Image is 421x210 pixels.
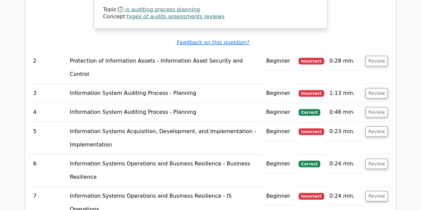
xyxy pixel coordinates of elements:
td: 0:28 min. [327,52,363,71]
td: 3 [31,84,67,103]
td: Beginner [264,52,296,71]
button: Review [365,191,388,201]
td: Protection of Information Assets - Information Asset Security and Control [67,52,264,84]
a: types of audits assessments reviews [127,13,224,20]
td: 1:13 min. [327,84,363,103]
span: Incorrect [299,58,324,65]
td: Beginner [264,154,296,173]
div: Concept: [103,13,318,20]
td: 0:46 min. [327,103,363,122]
a: Feedback on this question? [177,39,249,46]
button: Review [365,56,388,66]
td: 0:23 min. [327,122,363,141]
span: Incorrect [299,128,324,135]
td: Information System Auditing Process - Planning [67,84,264,103]
td: Information System Auditing Process - Planning [67,103,264,122]
td: Information Systems Operations and Business Resilience - Business Resilience [67,154,264,187]
span: Incorrect [299,90,324,97]
button: Review [365,107,388,117]
td: 0:24 min. [327,187,363,206]
td: 2 [31,52,67,84]
button: Review [365,126,388,137]
span: Correct [299,161,320,167]
td: 5 [31,122,67,154]
td: Beginner [264,187,296,206]
button: Review [365,88,388,99]
a: is auditing process planning [125,6,200,13]
span: Correct [299,109,320,116]
td: Beginner [264,103,296,122]
div: Topic: [103,6,318,13]
td: 6 [31,154,67,187]
td: Beginner [264,84,296,103]
td: Information Systems Acquisition, Development, and Implementation - Implementation [67,122,264,154]
td: 4 [31,103,67,122]
td: Beginner [264,122,296,141]
button: Review [365,159,388,169]
span: Incorrect [299,193,324,200]
td: 0:24 min. [327,154,363,173]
